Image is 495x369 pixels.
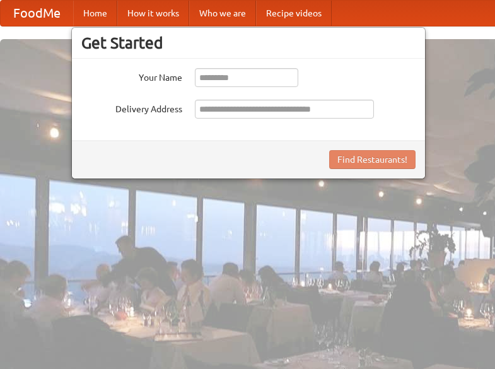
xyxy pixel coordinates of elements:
[81,33,416,52] h3: Get Started
[189,1,256,26] a: Who we are
[329,150,416,169] button: Find Restaurants!
[117,1,189,26] a: How it works
[256,1,332,26] a: Recipe videos
[1,1,73,26] a: FoodMe
[73,1,117,26] a: Home
[81,68,182,84] label: Your Name
[81,100,182,115] label: Delivery Address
